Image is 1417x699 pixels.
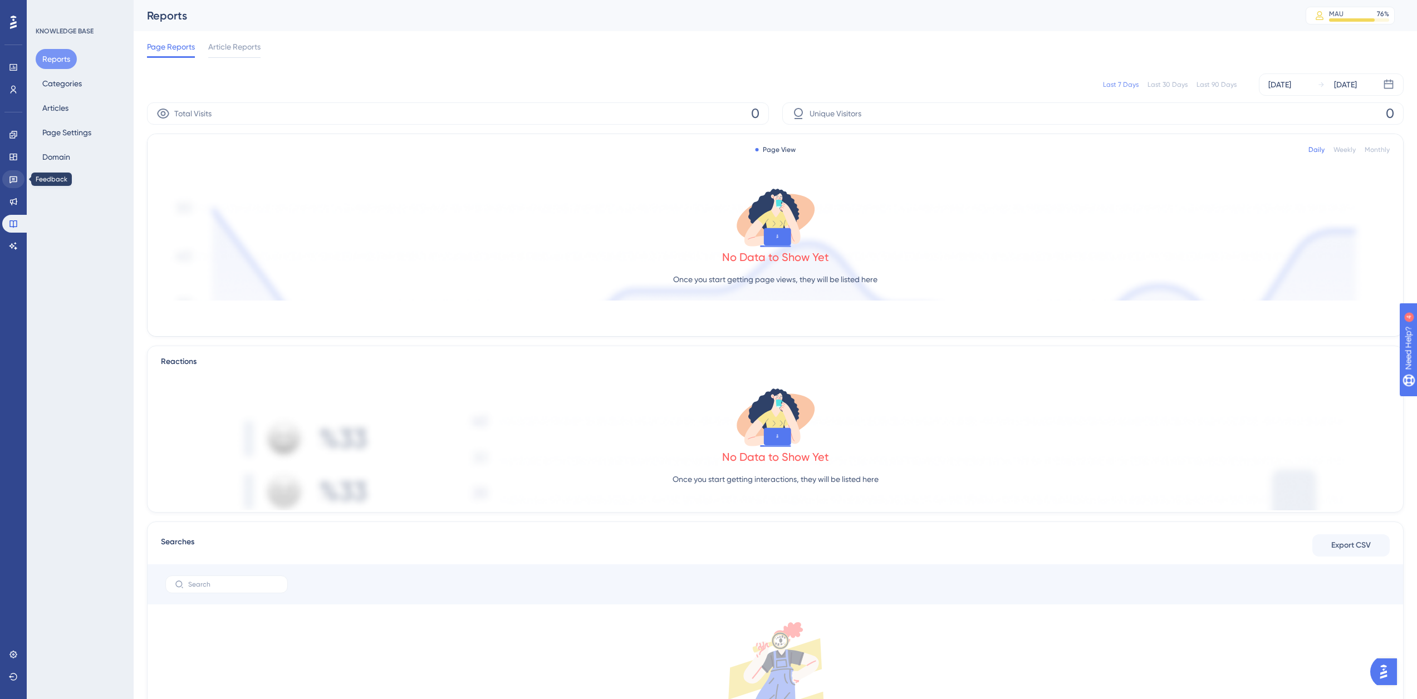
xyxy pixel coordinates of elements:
[26,3,70,16] span: Need Help?
[147,8,1278,23] div: Reports
[147,40,195,53] span: Page Reports
[1329,9,1344,18] div: MAU
[1386,105,1394,122] span: 0
[1197,80,1237,89] div: Last 90 Days
[188,580,278,588] input: Search
[673,472,879,486] p: Once you start getting interactions, they will be listed here
[161,535,194,555] span: Searches
[36,98,75,118] button: Articles
[36,73,89,93] button: Categories
[810,107,861,120] span: Unique Visitors
[1312,534,1390,557] button: Export CSV
[1333,145,1356,154] div: Weekly
[77,6,81,14] div: 4
[36,147,77,167] button: Domain
[1331,539,1371,552] span: Export CSV
[1334,78,1357,91] div: [DATE]
[36,27,94,36] div: KNOWLEDGE BASE
[36,171,74,191] button: Access
[161,355,1390,368] div: Reactions
[722,249,829,265] div: No Data to Show Yet
[36,122,98,142] button: Page Settings
[755,145,796,154] div: Page View
[751,105,759,122] span: 0
[1308,145,1325,154] div: Daily
[722,449,829,465] div: No Data to Show Yet
[1370,655,1404,688] iframe: UserGuiding AI Assistant Launcher
[673,273,877,286] p: Once you start getting page views, they will be listed here
[36,49,77,69] button: Reports
[1365,145,1390,154] div: Monthly
[1377,9,1389,18] div: 76 %
[1148,80,1188,89] div: Last 30 Days
[1268,78,1291,91] div: [DATE]
[174,107,212,120] span: Total Visits
[208,40,261,53] span: Article Reports
[1103,80,1139,89] div: Last 7 Days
